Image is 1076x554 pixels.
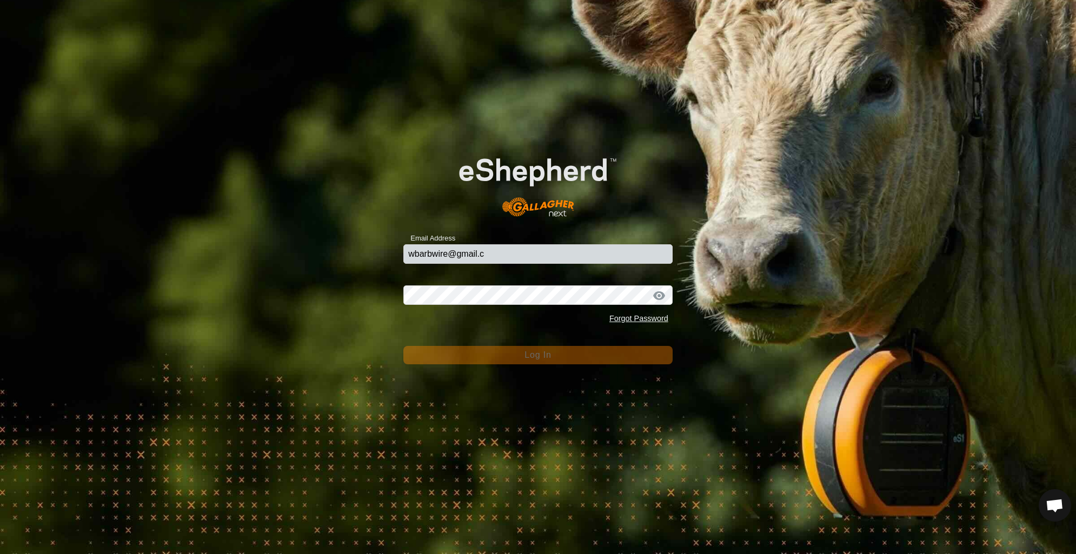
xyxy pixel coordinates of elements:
[524,350,551,359] span: Log In
[430,136,646,228] img: E-shepherd Logo
[403,346,673,364] button: Log In
[403,233,455,244] label: Email Address
[609,314,668,323] a: Forgot Password
[403,244,673,264] input: Email Address
[1039,489,1071,522] div: Open chat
